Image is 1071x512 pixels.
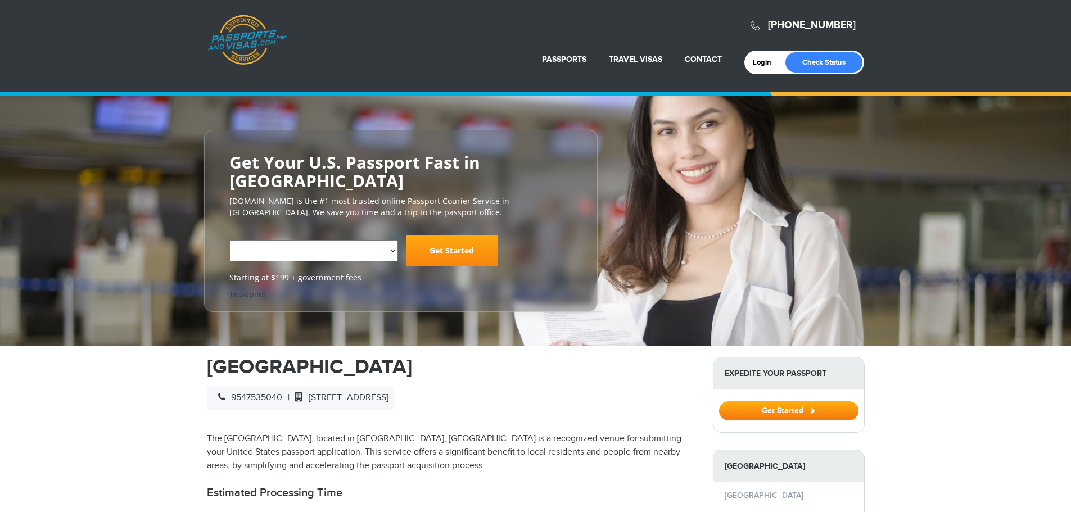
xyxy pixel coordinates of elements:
span: [STREET_ADDRESS] [290,392,388,403]
div: | [207,386,394,410]
h2: Estimated Processing Time [207,486,696,500]
h1: [GEOGRAPHIC_DATA] [207,357,696,377]
a: Passports & [DOMAIN_NAME] [207,15,287,65]
h2: Get Your U.S. Passport Fast in [GEOGRAPHIC_DATA] [229,153,572,190]
p: The [GEOGRAPHIC_DATA], located in [GEOGRAPHIC_DATA], [GEOGRAPHIC_DATA] is a recognized venue for ... [207,432,696,473]
strong: Expedite Your Passport [713,357,864,389]
a: Trustpilot [229,289,266,300]
span: 9547535040 [213,392,282,403]
strong: [GEOGRAPHIC_DATA] [713,450,864,482]
a: Check Status [785,52,862,73]
a: Get Started [406,235,498,266]
a: Get Started [719,406,858,415]
a: [PHONE_NUMBER] [768,19,856,31]
a: Contact [685,55,722,64]
p: [DOMAIN_NAME] is the #1 most trusted online Passport Courier Service in [GEOGRAPHIC_DATA]. We sav... [229,196,572,218]
a: Passports [542,55,586,64]
a: Login [753,58,779,67]
button: Get Started [719,401,858,420]
a: [GEOGRAPHIC_DATA] [725,491,803,500]
span: Starting at $199 + government fees [229,272,572,283]
a: Travel Visas [609,55,662,64]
